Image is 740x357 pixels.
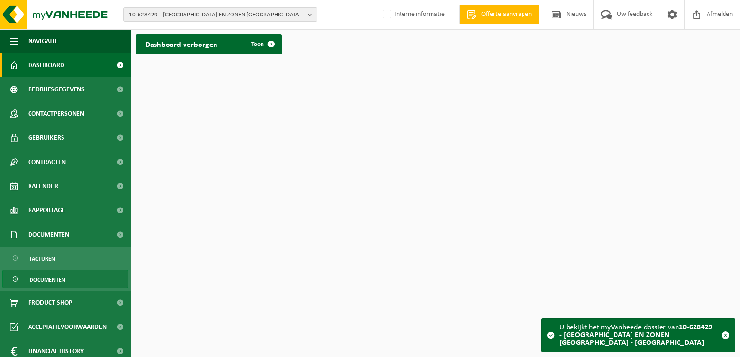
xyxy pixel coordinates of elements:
span: 10-628429 - [GEOGRAPHIC_DATA] EN ZONEN [GEOGRAPHIC_DATA] - [GEOGRAPHIC_DATA] [129,8,304,22]
a: Offerte aanvragen [459,5,539,24]
span: Offerte aanvragen [479,10,534,19]
div: U bekijkt het myVanheede dossier van [559,319,716,352]
span: Rapportage [28,198,65,223]
span: Product Shop [28,291,72,315]
span: Documenten [30,270,65,289]
span: Contracten [28,150,66,174]
label: Interne informatie [381,7,445,22]
span: Navigatie [28,29,58,53]
button: 10-628429 - [GEOGRAPHIC_DATA] EN ZONEN [GEOGRAPHIC_DATA] - [GEOGRAPHIC_DATA] [123,7,317,22]
span: Bedrijfsgegevens [28,77,85,102]
span: Contactpersonen [28,102,84,126]
span: Facturen [30,250,55,268]
h2: Dashboard verborgen [136,34,227,53]
span: Gebruikers [28,126,64,150]
span: Dashboard [28,53,64,77]
a: Documenten [2,270,128,288]
span: Acceptatievoorwaarden [28,315,107,339]
strong: 10-628429 - [GEOGRAPHIC_DATA] EN ZONEN [GEOGRAPHIC_DATA] - [GEOGRAPHIC_DATA] [559,324,712,347]
a: Facturen [2,249,128,268]
span: Toon [251,41,264,47]
span: Documenten [28,223,69,247]
a: Toon [244,34,281,54]
span: Kalender [28,174,58,198]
